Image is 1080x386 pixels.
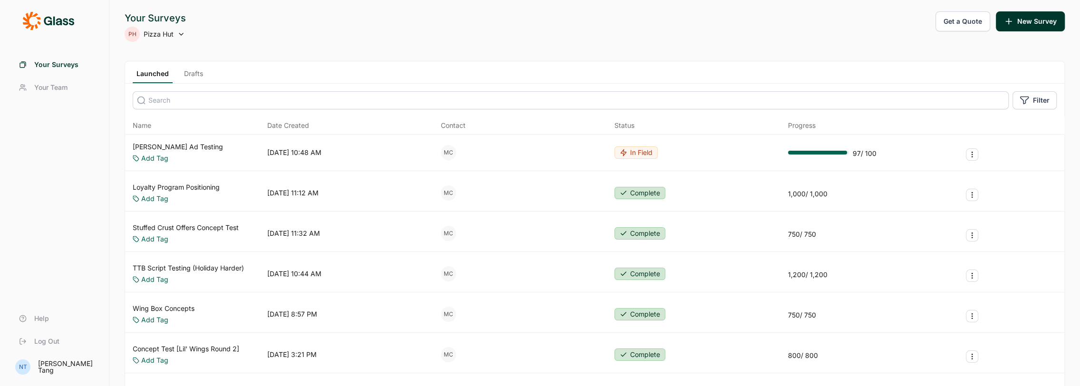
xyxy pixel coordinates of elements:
[180,69,207,83] a: Drafts
[788,189,827,199] div: 1,000 / 1,000
[133,223,239,232] a: Stuffed Crust Offers Concept Test
[133,91,1009,109] input: Search
[144,29,174,39] span: Pizza Hut
[133,304,195,313] a: Wing Box Concepts
[133,121,151,130] span: Name
[1033,96,1050,105] span: Filter
[853,149,876,158] div: 97 / 100
[267,350,317,359] div: [DATE] 3:21 PM
[267,121,309,130] span: Date Created
[133,183,220,192] a: Loyalty Program Positioning
[788,270,827,280] div: 1,200 / 1,200
[34,60,78,69] span: Your Surveys
[441,347,456,362] div: MC
[141,154,168,163] a: Add Tag
[614,348,665,361] button: Complete
[267,229,320,238] div: [DATE] 11:32 AM
[441,266,456,281] div: MC
[34,314,49,323] span: Help
[966,310,978,322] button: Survey Actions
[966,229,978,241] button: Survey Actions
[614,146,658,159] button: In Field
[788,310,816,320] div: 750 / 750
[614,308,665,320] button: Complete
[935,11,990,31] button: Get a Quote
[34,83,68,92] span: Your Team
[141,315,168,325] a: Add Tag
[614,187,665,199] button: Complete
[614,121,634,130] div: Status
[996,11,1065,31] button: New Survey
[966,148,978,161] button: Survey Actions
[441,145,456,160] div: MC
[267,188,319,198] div: [DATE] 11:12 AM
[1012,91,1057,109] button: Filter
[141,234,168,244] a: Add Tag
[141,275,168,284] a: Add Tag
[125,27,140,42] div: PH
[441,307,456,322] div: MC
[38,360,97,374] div: [PERSON_NAME] Tang
[267,309,317,319] div: [DATE] 8:57 PM
[966,270,978,282] button: Survey Actions
[267,148,321,157] div: [DATE] 10:48 AM
[125,11,186,25] div: Your Surveys
[34,337,59,346] span: Log Out
[133,263,244,273] a: TTB Script Testing (Holiday Harder)
[141,194,168,203] a: Add Tag
[788,351,818,360] div: 800 / 800
[441,185,456,201] div: MC
[966,350,978,363] button: Survey Actions
[441,121,466,130] div: Contact
[966,189,978,201] button: Survey Actions
[133,344,239,354] a: Concept Test [Lil' Wings Round 2]
[267,269,321,279] div: [DATE] 10:44 AM
[614,268,665,280] button: Complete
[614,227,665,240] button: Complete
[441,226,456,241] div: MC
[133,142,223,152] a: [PERSON_NAME] Ad Testing
[141,356,168,365] a: Add Tag
[133,69,173,83] a: Launched
[15,359,30,375] div: NT
[788,230,816,239] div: 750 / 750
[788,121,816,130] div: Progress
